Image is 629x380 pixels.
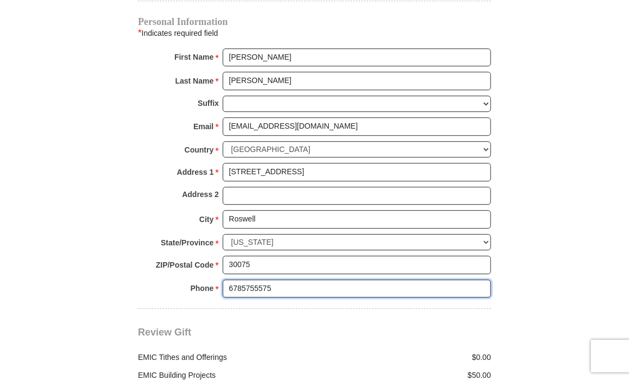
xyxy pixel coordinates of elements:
strong: ZIP/Postal Code [156,257,214,273]
strong: Phone [191,281,214,296]
span: Review Gift [138,327,191,338]
div: Indicates required field [138,26,491,40]
strong: City [199,212,213,227]
strong: First Name [174,49,213,65]
strong: State/Province [161,235,213,250]
strong: Last Name [175,73,214,88]
strong: Address 1 [177,164,214,180]
strong: Country [185,142,214,157]
h4: Personal Information [138,17,491,26]
strong: Suffix [198,96,219,111]
strong: Email [193,119,213,134]
strong: Address 2 [182,187,219,202]
div: $0.00 [314,352,497,363]
div: EMIC Tithes and Offerings [133,352,315,363]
